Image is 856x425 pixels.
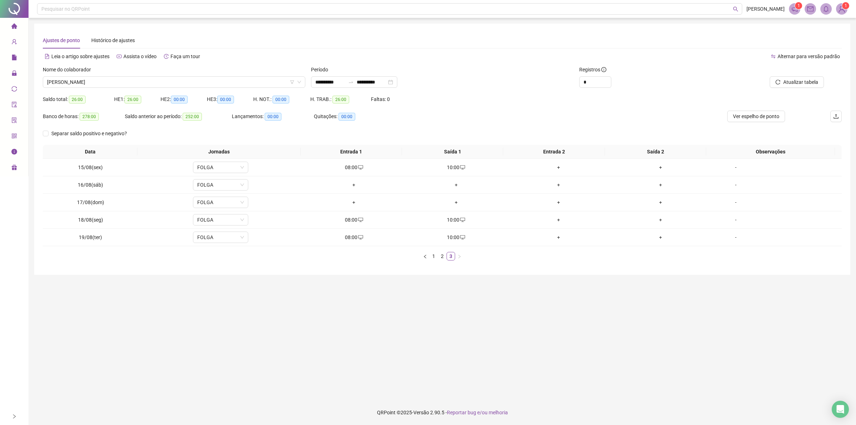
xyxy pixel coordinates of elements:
span: mail [807,6,814,12]
div: Histórico de ajustes [91,36,135,44]
span: home [11,20,17,34]
span: 19/08(ter) [79,234,102,240]
span: 18/08(seg) [78,217,103,223]
span: upload [833,113,839,119]
span: Faltas: 0 [371,96,390,102]
span: swap-right [348,79,354,85]
span: FOLGA [197,232,244,243]
div: 08:00 [306,163,402,171]
span: 26:00 [124,96,141,103]
span: desktop [459,165,465,170]
span: 15/08(sex) [78,165,103,170]
span: Versão [413,410,429,415]
div: - [715,181,757,189]
span: notification [791,6,798,12]
div: - [715,198,757,206]
th: Observações [706,145,835,159]
div: + [612,163,709,171]
span: 00:00 [272,96,289,103]
div: 10:00 [408,216,505,224]
span: 00:00 [217,96,234,103]
span: Assista o vídeo [123,54,157,59]
span: 16/08(sáb) [78,182,103,188]
span: solution [11,114,17,128]
div: + [510,163,607,171]
span: down [240,200,244,204]
span: gift [11,161,17,176]
span: 26:00 [69,96,86,103]
div: + [510,233,607,241]
th: Data [43,145,137,159]
span: 00:00 [338,113,355,121]
span: filter [290,80,294,84]
span: right [457,254,462,259]
div: + [510,216,607,224]
div: + [612,198,709,206]
span: youtube [117,54,122,59]
span: desktop [357,217,363,222]
span: swap [771,54,776,59]
label: Período [311,66,333,74]
div: - [715,163,757,171]
div: 08:00 [306,216,402,224]
th: Entrada 2 [503,145,605,159]
div: HE 1: [114,95,160,103]
span: desktop [459,217,465,222]
span: user-add [11,36,17,50]
span: desktop [459,235,465,240]
th: Saída 2 [605,145,706,159]
footer: QRPoint © 2025 - 2.90.5 - [29,400,856,425]
span: qrcode [11,130,17,144]
span: info-circle [11,146,17,160]
span: audit [11,98,17,113]
a: 2 [438,252,446,260]
span: ULIANE DOS SANTOS LIMA [47,77,301,87]
div: Banco de horas: [43,112,125,121]
span: to [348,79,354,85]
span: FOLGA [197,162,244,173]
sup: Atualize o seu contato no menu Meus Dados [842,2,849,9]
span: file-text [45,54,50,59]
button: left [421,252,429,260]
div: - [715,216,757,224]
div: + [510,198,607,206]
span: down [240,218,244,222]
span: Observações [709,148,832,156]
span: Reportar bug e/ou melhoria [447,410,508,415]
span: 252:00 [183,113,202,121]
div: Lançamentos: [232,112,314,121]
div: + [408,198,505,206]
th: Saída 1 [402,145,503,159]
span: file [11,51,17,66]
span: Alternar para versão padrão [778,54,840,59]
span: down [240,183,244,187]
div: Saldo total: [43,95,114,103]
div: + [306,181,402,189]
div: HE 2: [160,95,207,103]
span: FOLGA [197,214,244,225]
span: Atualizar tabela [783,78,818,86]
span: FOLGA [197,179,244,190]
li: Próxima página [455,252,464,260]
li: 3 [447,252,455,260]
div: Saldo anterior ao período: [125,112,232,121]
div: + [612,216,709,224]
div: H. NOT.: [253,95,310,103]
span: 26:00 [332,96,349,103]
span: 00:00 [265,113,281,121]
div: - [715,233,757,241]
span: lock [11,67,17,81]
button: right [455,252,464,260]
button: Atualizar tabela [770,76,824,88]
a: 1 [430,252,438,260]
span: desktop [357,165,363,170]
span: history [164,54,169,59]
span: Faça um tour [170,54,200,59]
span: desktop [357,235,363,240]
div: 08:00 [306,233,402,241]
span: sync [11,83,17,97]
img: 39591 [836,4,847,14]
div: + [510,181,607,189]
span: 17/08(dom) [77,199,104,205]
th: Entrada 1 [301,145,402,159]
